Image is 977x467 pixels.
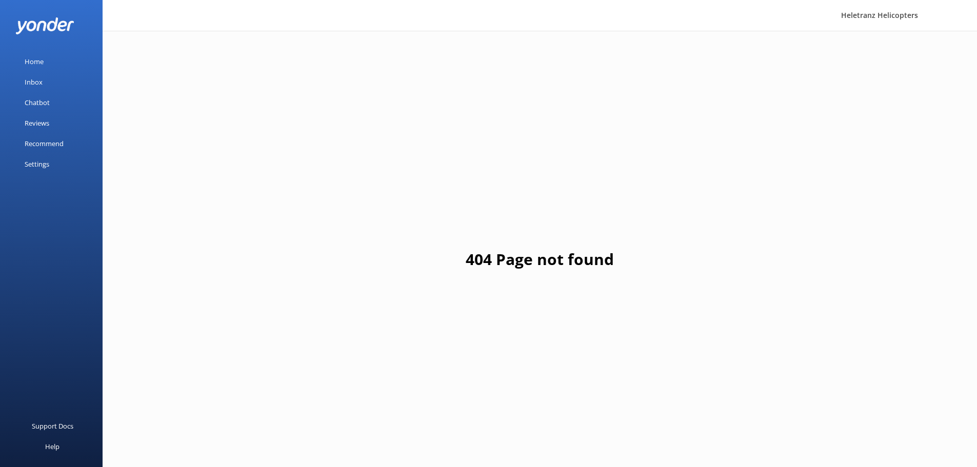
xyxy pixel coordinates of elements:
h1: 404 Page not found [466,247,614,272]
div: Settings [25,154,49,174]
img: yonder-white-logo.png [15,17,74,34]
div: Inbox [25,72,43,92]
div: Reviews [25,113,49,133]
div: Support Docs [32,416,73,436]
div: Home [25,51,44,72]
div: Chatbot [25,92,50,113]
div: Recommend [25,133,64,154]
div: Help [45,436,59,457]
